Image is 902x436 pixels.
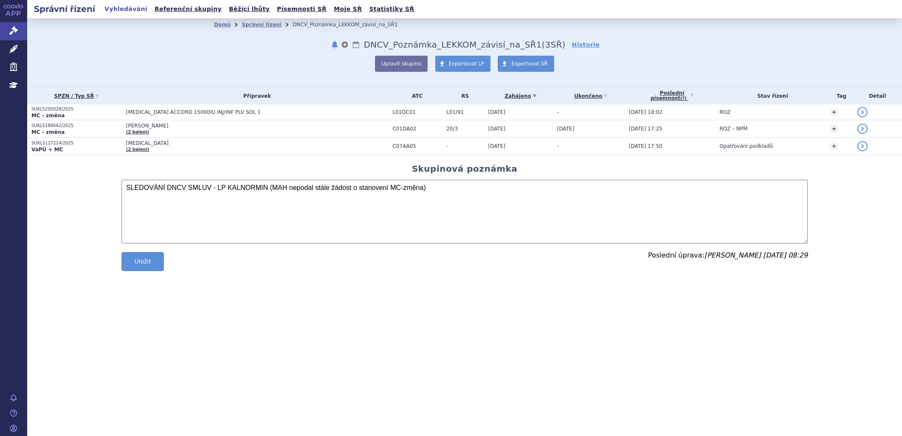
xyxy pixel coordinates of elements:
a: (2 balení) [126,130,149,134]
a: Lhůty [352,40,360,50]
button: Upravit skupinu [375,56,428,72]
p: Poslední úprava: [648,252,808,259]
h2: Skupinová poznámka [412,164,518,174]
strong: VaPÚ + MC [31,147,63,153]
a: Ukončeno [557,90,624,102]
span: 20/3 [446,126,484,132]
a: Historie [572,40,600,49]
a: detail [857,107,868,117]
span: Opatřování podkladů [719,143,773,149]
li: DNCV_Poznámka_LEKKOM_závisí_na_SŘ1 [293,18,409,31]
span: [PERSON_NAME] [126,123,338,129]
button: Uložit [121,252,164,271]
strong: MC - změna [31,129,65,135]
a: Exportovat LP [435,56,491,72]
a: Domů [214,22,231,28]
button: notifikace [330,40,339,50]
a: SPZN / Typ SŘ [31,90,122,102]
p: SUKLS188642/2025 [31,123,122,129]
h2: Správní řízení [27,3,102,15]
a: Statistiky SŘ [366,3,417,15]
a: Správní řízení [242,22,282,28]
abbr: (?) [680,96,687,101]
span: [DATE] [488,126,505,132]
a: Písemnosti SŘ [274,3,329,15]
span: C07AA05 [392,143,442,149]
th: Tag [826,87,853,105]
span: DNCV_Poznámka_LEKKOM_závisí_na_SŘ1 [364,40,541,50]
th: RS [442,87,484,105]
p: SUKLS127214/2025 [31,140,122,146]
a: detail [857,124,868,134]
a: (2 balení) [126,147,149,152]
a: Exportovat SŘ [498,56,554,72]
span: [PERSON_NAME] [705,251,761,259]
a: Zahájeno [488,90,552,102]
span: [DATE] [488,109,505,115]
p: SUKLS205028/2025 [31,106,122,112]
a: Běžící lhůty [226,3,272,15]
span: [DATE] 17:50 [629,143,662,149]
th: Přípravek [122,87,388,105]
a: Moje SŘ [331,3,364,15]
span: Exportovat SŘ [511,61,548,67]
span: [DATE] 17:25 [629,126,662,132]
span: Exportovat LP [449,61,485,67]
span: 3 [545,40,551,50]
span: [MEDICAL_DATA] ACCORD 15000IU INJ/INF PLV SOL 1 [126,109,338,115]
a: + [830,108,838,116]
button: nastavení [341,40,349,50]
span: [DATE] 08:29 [763,251,808,259]
th: Stav řízení [715,87,826,105]
a: Poslednípísemnost(?) [629,87,715,105]
span: C01DA02 [392,126,442,132]
strong: MC - změna [31,113,65,119]
span: - [446,143,484,149]
span: [MEDICAL_DATA] [126,140,338,146]
span: - [557,143,558,149]
span: - [557,109,558,115]
a: + [830,142,838,150]
textarea: SLEDOVÁNÍ DNCV SMLUV - LP KALNORMIN (MAH nepodal stále žádost o stanovení MC-změna) [121,180,808,243]
span: ROZ – NPM [719,126,747,132]
a: Referenční skupiny [152,3,224,15]
span: [DATE] 18:02 [629,109,662,115]
th: ATC [388,87,442,105]
a: Vyhledávání [102,3,150,15]
span: [DATE] [557,126,574,132]
span: L01DC01 [392,109,442,115]
a: detail [857,141,868,151]
span: L01/91 [446,109,484,115]
span: ROZ [719,109,730,115]
span: [DATE] [488,143,505,149]
a: + [830,125,838,133]
span: ( SŘ) [542,40,566,50]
